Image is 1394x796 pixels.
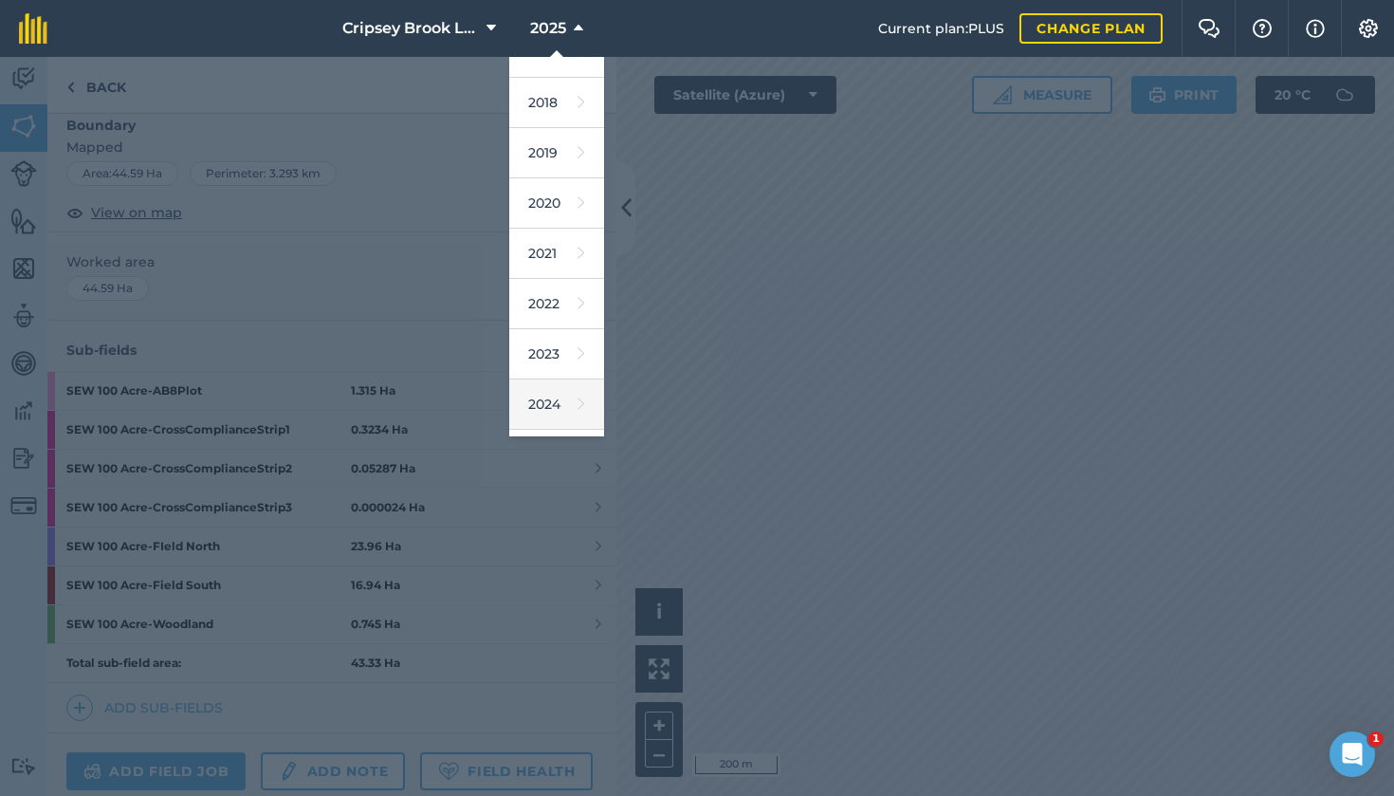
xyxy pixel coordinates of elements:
a: Change plan [1019,13,1163,44]
img: svg+xml;base64,PHN2ZyB4bWxucz0iaHR0cDovL3d3dy53My5vcmcvMjAwMC9zdmciIHdpZHRoPSIxNyIgaGVpZ2h0PSIxNy... [1306,17,1325,40]
span: 2025 [530,17,566,40]
a: 2025 [509,430,604,480]
span: Current plan : PLUS [878,18,1004,39]
a: 2019 [509,128,604,178]
img: A cog icon [1357,19,1380,38]
a: 2024 [509,379,604,430]
a: 2021 [509,229,604,279]
img: Two speech bubbles overlapping with the left bubble in the forefront [1198,19,1220,38]
img: fieldmargin Logo [19,13,47,44]
a: 2022 [509,279,604,329]
a: 2023 [509,329,604,379]
a: 2018 [509,78,604,128]
span: 1 [1368,731,1384,747]
a: 2020 [509,178,604,229]
span: Cripsey Brook Limited [342,17,479,40]
iframe: Intercom live chat [1330,731,1375,777]
img: A question mark icon [1251,19,1274,38]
